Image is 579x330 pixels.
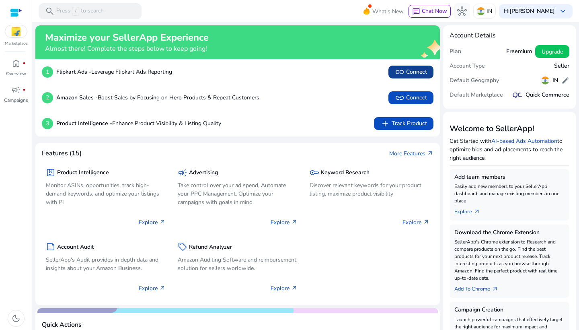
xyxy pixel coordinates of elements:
[487,4,492,18] p: IN
[504,8,555,14] p: Hi
[450,77,499,84] h5: Default Geography
[526,92,569,99] h5: Quick Commerce
[178,256,298,272] p: Amazon Auditing Software and reimbursement solution for sellers worldwide.
[271,284,298,293] p: Explore
[423,219,429,225] span: arrow_outward
[178,168,187,177] span: campaign
[558,6,568,16] span: keyboard_arrow_down
[42,92,53,103] p: 2
[492,286,498,292] span: arrow_outward
[552,77,558,84] h5: IN
[374,117,433,130] button: addTrack Product
[380,119,427,128] span: Track Product
[5,25,27,37] img: flipkart.svg
[189,244,232,251] h5: Refund Analyzer
[395,67,427,77] span: Connect
[454,229,565,236] h5: Download the Chrome Extension
[11,313,21,323] span: dark_mode
[56,93,259,102] p: Boost Sales by Focusing on Hero Products & Repeat Customers
[554,63,569,70] h5: Seller
[178,242,187,252] span: sell
[46,256,166,272] p: SellerApp's Audit provides in depth data and insights about your Amazon Business.
[42,118,53,129] p: 3
[513,93,522,98] img: QC-logo.svg
[23,88,26,91] span: fiber_manual_record
[535,45,569,58] button: Upgrade
[454,174,565,181] h5: Add team members
[388,91,433,104] button: linkConnect
[159,285,166,291] span: arrow_outward
[11,85,21,95] span: campaign
[450,63,485,70] h5: Account Type
[56,94,98,101] b: Amazon Sales -
[422,7,447,15] span: Chat Now
[57,169,109,176] h5: Product Intelligence
[42,66,53,78] p: 1
[541,76,549,85] img: in.svg
[310,181,429,198] p: Discover relevant keywords for your product listing, maximize product visibility
[450,124,569,134] h3: Welcome to SellerApp!
[389,149,433,158] a: More Featuresarrow_outward
[454,183,565,204] p: Easily add new members to your SellerApp dashboard, and manage existing members in one place
[45,6,55,16] span: search
[454,3,470,19] button: hub
[542,47,563,56] span: Upgrade
[189,169,218,176] h5: Advertising
[4,97,28,104] p: Campaigns
[291,285,298,291] span: arrow_outward
[409,5,451,18] button: chatChat Now
[11,58,21,68] span: home
[454,204,487,216] a: Explorearrow_outward
[6,70,26,77] p: Overview
[491,137,557,145] a: AI-based Ads Automation
[159,219,166,225] span: arrow_outward
[450,32,569,39] h4: Account Details
[23,62,26,65] span: fiber_manual_record
[310,168,319,177] span: key
[42,150,82,157] h4: Features (15)
[395,93,427,103] span: Connect
[46,242,55,252] span: summarize
[139,218,166,227] p: Explore
[454,307,565,313] h5: Campaign Creation
[291,219,298,225] span: arrow_outward
[372,4,404,19] span: What's New
[56,120,112,127] b: Product Intelligence -
[457,6,467,16] span: hub
[450,137,569,162] p: Get Started with to optimize bids and ad placements to reach the right audience
[57,244,94,251] h5: Account Audit
[46,168,55,177] span: package
[5,41,27,47] p: Marketplace
[56,68,91,76] b: Flipkart Ads -
[402,218,429,227] p: Explore
[178,181,298,206] p: Take control over your ad spend, Automate your PPC Management, Optimize your campaigns with goals...
[56,68,172,76] p: Leverage Flipkart Ads Reporting
[454,238,565,282] p: SellerApp's Chrome extension to Research and compare products on the go. Find the best products f...
[561,76,569,85] span: edit
[412,8,420,16] span: chat
[45,32,209,43] h2: Maximize your SellerApp Experience
[271,218,298,227] p: Explore
[72,7,79,16] span: /
[477,7,485,15] img: in.svg
[56,7,104,16] p: Press to search
[321,169,370,176] h5: Keyword Research
[380,119,390,128] span: add
[454,282,505,293] a: Add To Chrome
[45,45,209,53] h4: Almost there! Complete the steps below to keep going!
[450,48,461,55] h5: Plan
[388,66,433,78] button: linkConnect
[56,119,221,128] p: Enhance Product Visibility & Listing Quality
[450,92,503,99] h5: Default Marketplace
[139,284,166,293] p: Explore
[474,208,480,215] span: arrow_outward
[395,93,404,103] span: link
[42,321,82,329] h4: Quick Actions
[395,67,404,77] span: link
[506,48,532,55] h5: Freemium
[427,150,433,157] span: arrow_outward
[509,7,555,15] b: [PERSON_NAME]
[46,181,166,206] p: Monitor ASINs, opportunities, track high-demand keywords, and optimize your listings with PI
